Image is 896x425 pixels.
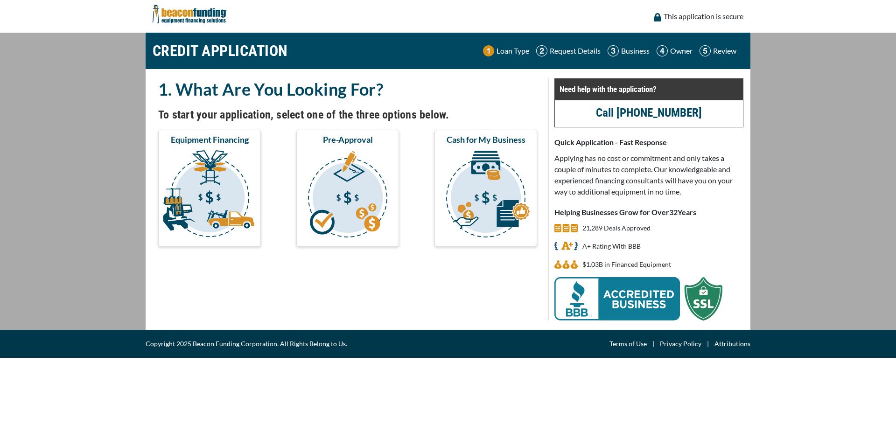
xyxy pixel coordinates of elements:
[554,207,743,218] p: Helping Businesses Grow for Over Years
[596,106,702,119] a: Call [PHONE_NUMBER]
[171,134,249,145] span: Equipment Financing
[296,130,399,246] button: Pre-Approval
[582,241,641,252] p: A+ Rating With BBB
[158,130,261,246] button: Equipment Financing
[660,338,701,349] a: Privacy Policy
[554,277,722,320] img: BBB Acredited Business and SSL Protection
[434,130,537,246] button: Cash for My Business
[550,45,601,56] p: Request Details
[621,45,650,56] p: Business
[669,208,678,216] span: 32
[701,338,714,349] span: |
[323,134,373,145] span: Pre-Approval
[608,45,619,56] img: Step 3
[447,134,525,145] span: Cash for My Business
[536,45,547,56] img: Step 2
[654,13,661,21] img: lock icon to convery security
[554,137,743,148] p: Quick Application - Fast Response
[483,45,494,56] img: Step 1
[670,45,693,56] p: Owner
[609,338,647,349] a: Terms of Use
[153,37,288,64] h1: CREDIT APPLICATION
[647,338,660,349] span: |
[158,78,537,100] h2: 1. What Are You Looking For?
[582,259,671,270] p: $1.03B in Financed Equipment
[146,338,347,349] span: Copyright 2025 Beacon Funding Corporation. All Rights Belong to Us.
[436,149,535,242] img: Cash for My Business
[657,45,668,56] img: Step 4
[582,223,651,234] p: 21,289 Deals Approved
[560,84,738,95] p: Need help with the application?
[298,149,397,242] img: Pre-Approval
[664,11,743,22] p: This application is secure
[713,45,736,56] p: Review
[158,107,537,123] h4: To start your application, select one of the three options below.
[554,153,743,197] p: Applying has no cost or commitment and only takes a couple of minutes to complete. Our knowledgea...
[497,45,529,56] p: Loan Type
[700,45,711,56] img: Step 5
[160,149,259,242] img: Equipment Financing
[714,338,750,349] a: Attributions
